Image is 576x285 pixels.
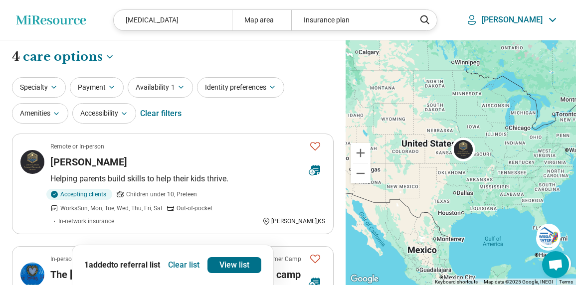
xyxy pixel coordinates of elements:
button: Zoom out [351,163,371,183]
button: Identity preferences [197,77,284,98]
p: Helping parents build skills to help their kids thrive. [50,173,325,185]
p: 1 added [84,259,160,271]
div: Clear filters [140,102,182,126]
button: Amenities [12,103,68,124]
div: Insurance plan [291,10,409,30]
div: [MEDICAL_DATA] [114,10,232,30]
a: View list [207,257,261,273]
h1: 4 [12,48,115,65]
h3: The [PERSON_NAME] Center for [MEDICAL_DATA] camp [50,268,301,282]
button: Availability1 [128,77,193,98]
div: Accepting clients [46,189,112,200]
div: Map area [232,10,291,30]
button: Favorite [305,249,325,269]
p: Summer Camp [260,255,301,264]
div: Open chat [542,251,569,278]
button: Specialty [12,77,66,98]
span: Children under 10, Preteen [126,190,197,199]
a: Terms (opens in new tab) [559,279,573,285]
p: In-person only [50,255,88,264]
span: care options [23,48,103,65]
p: [PERSON_NAME] [482,15,543,25]
button: Accessibility [72,103,136,124]
span: Works Sun, Mon, Tue, Wed, Thu, Fri, Sat [60,204,163,213]
span: 1 [171,82,175,93]
button: Zoom in [351,143,371,163]
div: [PERSON_NAME] , KS [262,217,325,226]
h3: [PERSON_NAME] [50,155,127,169]
button: Favorite [305,136,325,156]
span: Map data ©2025 Google, INEGI [484,279,553,285]
span: In-network insurance [58,217,114,226]
button: Payment [70,77,124,98]
span: to referral list [111,260,160,270]
button: Care options [23,48,115,65]
button: Clear list [164,257,203,273]
p: Remote or In-person [50,142,104,151]
span: Out-of-pocket [177,204,212,213]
